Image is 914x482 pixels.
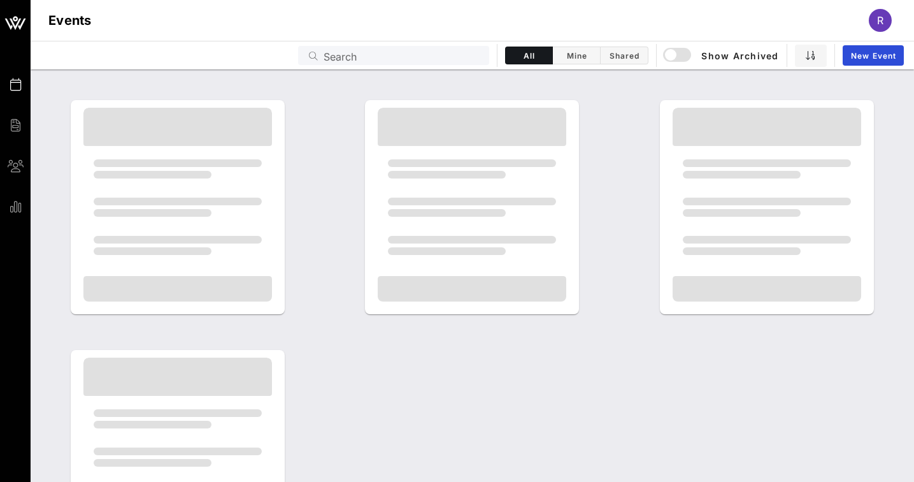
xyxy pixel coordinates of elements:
[561,51,592,61] span: Mine
[665,48,778,63] span: Show Archived
[601,47,648,64] button: Shared
[850,51,896,61] span: New Event
[48,10,92,31] h1: Events
[869,9,892,32] div: r
[513,51,545,61] span: All
[505,47,553,64] button: All
[553,47,601,64] button: Mine
[664,44,779,67] button: Show Archived
[608,51,640,61] span: Shared
[843,45,904,66] a: New Event
[877,14,883,27] span: r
